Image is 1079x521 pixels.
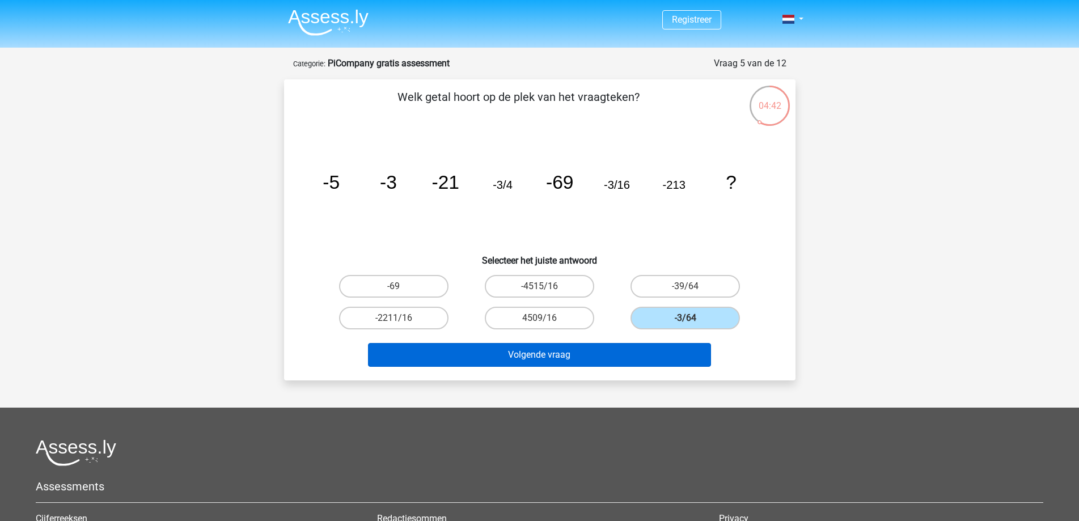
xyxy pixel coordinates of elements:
[293,60,325,68] small: Categorie:
[631,275,740,298] label: -39/64
[323,172,340,193] tspan: -5
[339,275,448,298] label: -69
[36,480,1043,493] h5: Assessments
[339,307,448,329] label: -2211/16
[748,84,791,113] div: 04:42
[604,179,630,191] tspan: -3/16
[288,9,369,36] img: Assessly
[631,307,740,329] label: -3/64
[485,307,594,329] label: 4509/16
[493,179,513,191] tspan: -3/4
[328,58,450,69] strong: PiCompany gratis assessment
[726,172,737,193] tspan: ?
[662,179,685,191] tspan: -213
[672,14,712,25] a: Registreer
[302,88,735,122] p: Welk getal hoort op de plek van het vraagteken?
[714,57,786,70] div: Vraag 5 van de 12
[545,172,573,193] tspan: -69
[368,343,711,367] button: Volgende vraag
[485,275,594,298] label: -4515/16
[431,172,459,193] tspan: -21
[380,172,397,193] tspan: -3
[302,246,777,266] h6: Selecteer het juiste antwoord
[36,439,116,466] img: Assessly logo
